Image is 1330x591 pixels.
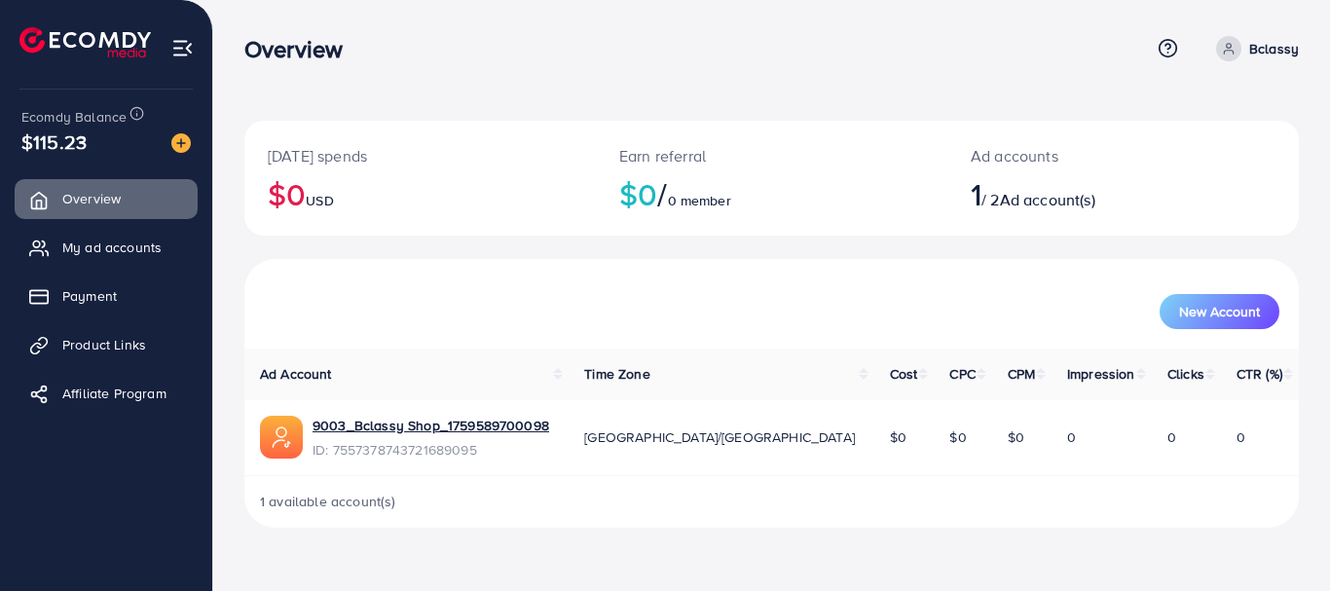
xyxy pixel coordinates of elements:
[1208,36,1299,61] a: Bclassy
[1008,364,1035,384] span: CPM
[62,238,162,257] span: My ad accounts
[171,133,191,153] img: image
[15,179,198,218] a: Overview
[15,374,198,413] a: Affiliate Program
[268,175,573,212] h2: $0
[1249,37,1299,60] p: Bclassy
[1008,427,1024,447] span: $0
[668,191,731,210] span: 0 member
[584,364,649,384] span: Time Zone
[1160,294,1279,329] button: New Account
[19,27,151,57] img: logo
[619,175,924,212] h2: $0
[1237,364,1282,384] span: CTR (%)
[15,325,198,364] a: Product Links
[619,144,924,167] p: Earn referral
[260,364,332,384] span: Ad Account
[62,189,121,208] span: Overview
[890,364,918,384] span: Cost
[313,440,549,460] span: ID: 7557378743721689095
[62,286,117,306] span: Payment
[313,416,549,435] a: 9003_Bclassy Shop_1759589700098
[971,175,1188,212] h2: / 2
[21,107,127,127] span: Ecomdy Balance
[1000,189,1095,210] span: Ad account(s)
[1167,427,1176,447] span: 0
[260,492,396,511] span: 1 available account(s)
[1067,364,1135,384] span: Impression
[260,416,303,459] img: ic-ads-acc.e4c84228.svg
[171,37,194,59] img: menu
[1179,305,1260,318] span: New Account
[21,128,87,156] span: $115.23
[244,35,358,63] h3: Overview
[15,228,198,267] a: My ad accounts
[949,427,966,447] span: $0
[971,171,981,216] span: 1
[306,191,333,210] span: USD
[1247,503,1315,576] iframe: Chat
[949,364,975,384] span: CPC
[62,384,166,403] span: Affiliate Program
[62,335,146,354] span: Product Links
[971,144,1188,167] p: Ad accounts
[1067,427,1076,447] span: 0
[890,427,906,447] span: $0
[584,427,855,447] span: [GEOGRAPHIC_DATA]/[GEOGRAPHIC_DATA]
[1167,364,1204,384] span: Clicks
[15,277,198,315] a: Payment
[657,171,667,216] span: /
[1237,427,1245,447] span: 0
[268,144,573,167] p: [DATE] spends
